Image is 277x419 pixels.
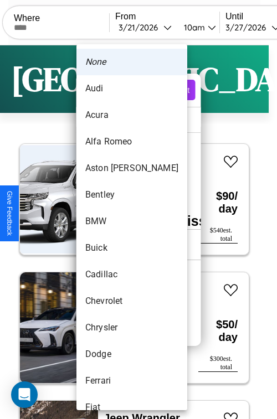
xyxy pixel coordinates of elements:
li: Buick [76,235,187,261]
li: BMW [76,208,187,235]
li: Chevrolet [76,288,187,314]
div: Give Feedback [6,191,13,236]
li: Cadillac [76,261,187,288]
div: Open Intercom Messenger [11,381,38,408]
li: Audi [76,75,187,102]
li: Bentley [76,182,187,208]
li: Aston [PERSON_NAME] [76,155,187,182]
li: Alfa Romeo [76,128,187,155]
em: None [85,55,106,69]
li: Ferrari [76,368,187,394]
li: Dodge [76,341,187,368]
li: Acura [76,102,187,128]
li: Chrysler [76,314,187,341]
